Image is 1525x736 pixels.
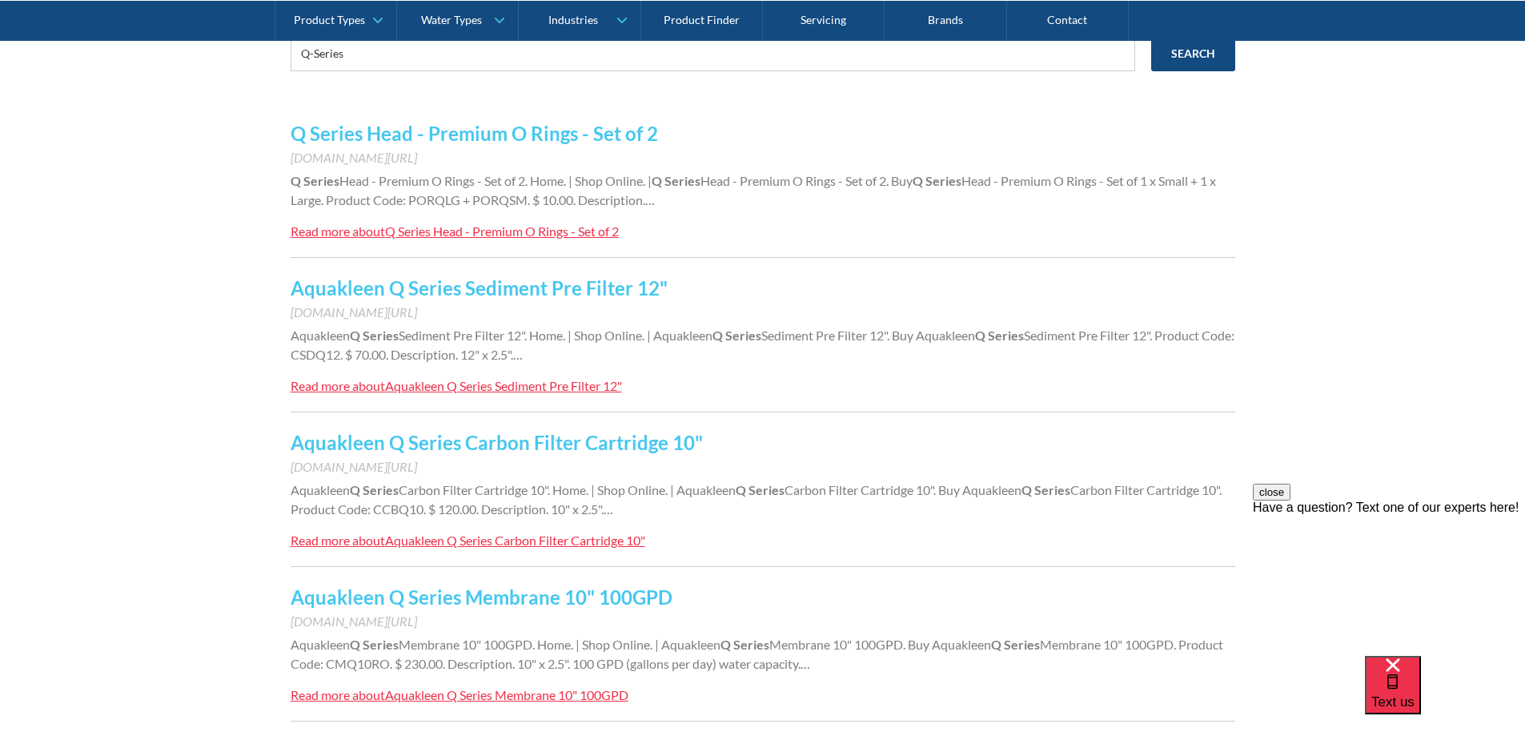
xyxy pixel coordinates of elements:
[291,637,350,652] span: Aquakleen
[291,376,622,396] a: Read more aboutAquakleen Q Series Sediment Pre Filter 12"
[748,482,785,497] strong: Series
[363,328,399,343] strong: Series
[363,637,399,652] strong: Series
[291,482,350,497] span: Aquakleen
[294,13,365,26] div: Product Types
[975,328,985,343] strong: Q
[291,303,1235,322] div: [DOMAIN_NAME][URL]
[291,173,1216,207] span: Head - Premium O Rings - Set of 1 x Small + 1 x Large. Product Code: PORQLG + PORQSM. $ 10.00. De...
[385,687,628,702] div: Aquakleen Q Series Membrane 10" 100GPD
[291,637,1223,671] span: Membrane 10" 100GPD. Product Code: CMQ10RO. $ 230.00. Description. 10" x 2.5". 100 GPD (gallons p...
[291,148,1235,167] div: [DOMAIN_NAME][URL]
[421,13,482,26] div: Water Types
[291,531,645,550] a: Read more aboutAquakleen Q Series Carbon Filter Cartridge 10"
[925,173,961,188] strong: Series
[291,35,1135,71] input: e.g. chilled water cooler
[913,173,923,188] strong: Q
[350,482,360,497] strong: Q
[700,173,913,188] span: Head - Premium O Rings - Set of 2. Buy
[291,686,628,705] a: Read more aboutAquakleen Q Series Membrane 10" 100GPD
[785,482,1021,497] span: Carbon Filter Cartridge 10". Buy Aquakleen
[733,637,769,652] strong: Series
[1034,482,1070,497] strong: Series
[1021,482,1032,497] strong: Q
[291,276,668,300] a: Aquakleen Q Series Sediment Pre Filter 12"
[399,482,736,497] span: Carbon Filter Cartridge 10". Home. | Shop Online. | Aquakleen
[291,328,1234,362] span: Sediment Pre Filter 12". Product Code: CSDQ12. $ 70.00. Description. 12" x 2.5".
[291,431,703,454] a: Aquakleen Q Series Carbon Filter Cartridge 10"
[385,378,622,393] div: Aquakleen Q Series Sediment Pre Filter 12"
[350,328,360,343] strong: Q
[339,173,652,188] span: Head - Premium O Rings - Set of 2. Home. | Shop Online. |
[291,585,672,609] a: Aquakleen Q Series Membrane 10" 100GPD
[1253,484,1525,676] iframe: podium webchat widget prompt
[720,637,731,652] strong: Q
[385,223,619,239] div: Q Series Head - Premium O Rings - Set of 2
[761,328,975,343] span: Sediment Pre Filter 12". Buy Aquakleen
[291,122,658,145] a: Q Series Head - Premium O Rings - Set of 2
[513,347,523,362] span: …
[385,533,645,548] div: Aquakleen Q Series Carbon Filter Cartridge 10"
[712,328,723,343] strong: Q
[291,612,1235,631] div: [DOMAIN_NAME][URL]
[664,173,700,188] strong: Series
[769,637,991,652] span: Membrane 10" 100GPD. Buy Aquakleen
[291,223,385,239] div: Read more about
[291,482,1222,517] span: Carbon Filter Cartridge 10". Product Code: CCBQ10. $ 120.00. Description. 10" x 2.5".
[725,328,761,343] strong: Series
[291,533,385,548] div: Read more about
[291,457,1235,477] div: [DOMAIN_NAME][URL]
[991,637,1001,652] strong: Q
[291,378,385,393] div: Read more about
[291,687,385,702] div: Read more about
[291,222,619,241] a: Read more aboutQ Series Head - Premium O Rings - Set of 2
[1365,656,1525,736] iframe: podium webchat widget bubble
[801,656,810,671] span: …
[291,173,301,188] strong: Q
[548,13,598,26] div: Industries
[291,328,350,343] span: Aquakleen
[652,173,662,188] strong: Q
[736,482,746,497] strong: Q
[399,328,712,343] span: Sediment Pre Filter 12". Home. | Shop Online. | Aquakleen
[399,637,720,652] span: Membrane 10" 100GPD. Home. | Shop Online. | Aquakleen
[1004,637,1040,652] strong: Series
[350,637,360,652] strong: Q
[1151,35,1235,71] input: Search
[303,173,339,188] strong: Series
[604,501,613,517] span: …
[988,328,1024,343] strong: Series
[645,192,655,207] span: …
[363,482,399,497] strong: Series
